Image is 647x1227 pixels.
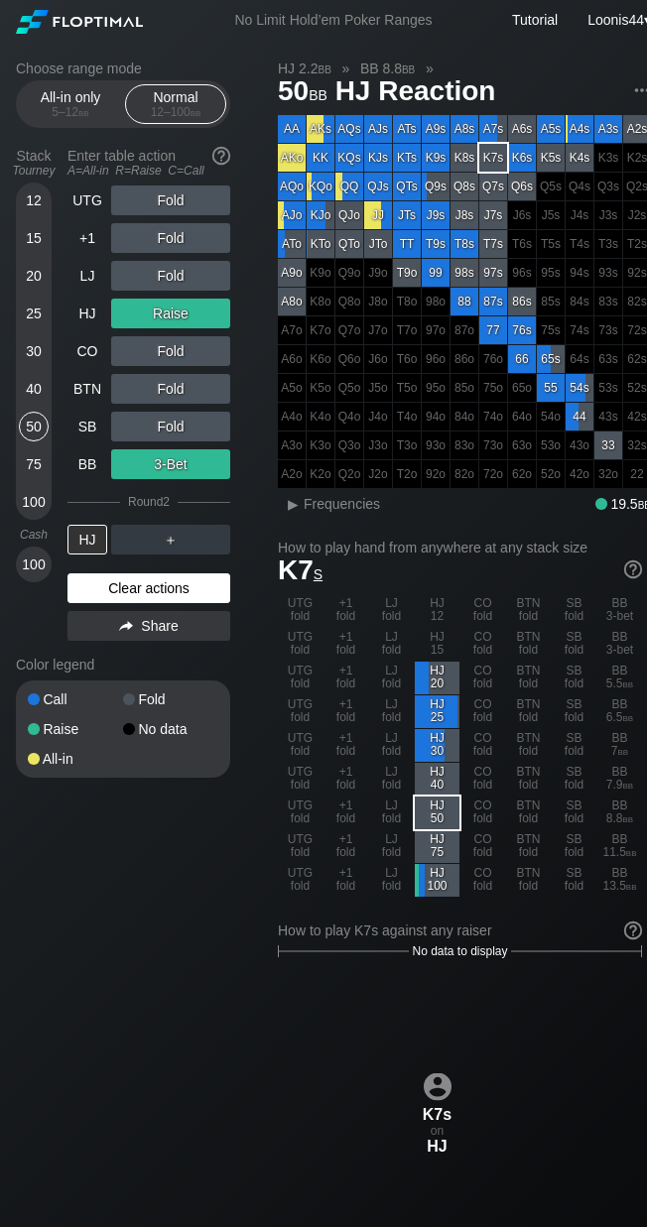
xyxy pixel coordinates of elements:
div: 100% fold in prior round [594,374,622,402]
div: HJ 30 [415,729,459,762]
div: 100% fold in prior round [335,345,363,373]
span: bb [309,82,327,104]
div: SB [67,412,107,441]
div: ATo [278,230,306,258]
div: LJ fold [369,763,414,796]
div: 75 [19,449,49,479]
div: T7s [479,230,507,258]
div: JTo [364,230,392,258]
div: 97s [479,259,507,287]
div: QQ [335,173,363,200]
div: Raise [111,299,230,328]
div: LJ fold [369,797,414,829]
div: LJ fold [369,594,414,627]
div: 100% fold in prior round [594,403,622,430]
div: No Limit Hold’em Poker Ranges [204,12,461,33]
div: K8s [451,144,478,172]
div: Q9s [422,173,450,200]
div: QTs [393,173,421,200]
div: AQs [335,115,363,143]
div: 100% fold in prior round [307,288,334,315]
div: 100% fold in prior round [307,431,334,459]
div: 100% fold in prior round [364,316,392,344]
span: bb [623,778,634,792]
div: 76s [508,316,536,344]
div: 15 [19,223,49,253]
div: KQs [335,144,363,172]
div: 100% fold in prior round [278,403,306,430]
div: UTG fold [278,729,323,762]
div: CO fold [460,662,505,694]
div: 65s [537,345,565,373]
div: +1 fold [323,594,368,627]
div: CO fold [460,628,505,661]
div: Call [28,692,123,706]
div: 100% fold in prior round [422,460,450,488]
div: HJ [67,525,107,554]
div: 100 [19,487,49,517]
div: 100% fold in prior round [307,374,334,402]
div: BB 3-bet [597,594,642,627]
div: 100% fold in prior round [335,431,363,459]
div: UTG fold [278,594,323,627]
div: 100% fold in prior round [566,259,593,287]
div: 100% fold in prior round [594,345,622,373]
div: LJ fold [369,729,414,762]
div: 100% fold in prior round [335,460,363,488]
span: » [331,61,360,76]
div: 100% fold in prior round [278,374,306,402]
span: BB 8.8 [357,60,418,77]
a: Tutorial [512,12,558,28]
div: Tourney [8,164,60,178]
div: 12 – 100 [134,105,217,119]
div: 100% fold in prior round [422,345,450,373]
span: bb [402,61,415,76]
div: 100% fold in prior round [451,316,478,344]
span: bb [191,105,201,119]
div: 100% fold in prior round [307,460,334,488]
div: 100% fold in prior round [422,374,450,402]
div: 100% fold in prior round [508,230,536,258]
div: JTs [393,201,421,229]
div: SB fold [552,628,596,661]
div: 100% fold in prior round [566,345,593,373]
div: 100% fold in prior round [393,374,421,402]
div: No data [123,722,218,736]
div: 100% fold in prior round [364,374,392,402]
div: 25 [19,299,49,328]
div: BTN fold [506,729,551,762]
div: AA [278,115,306,143]
div: K5s [537,144,565,172]
img: icon-avatar.b40e07d9.svg [424,1072,452,1100]
div: Raise [28,722,123,736]
div: 100% fold in prior round [479,345,507,373]
div: 100% fold in prior round [278,431,306,459]
div: 100% fold in prior round [451,431,478,459]
div: AJs [364,115,392,143]
div: 100% fold in prior round [364,431,392,459]
div: Normal [130,85,221,123]
div: 100% fold in prior round [537,403,565,430]
div: ▸ [280,492,306,516]
div: 87s [479,288,507,315]
div: 100% fold in prior round [393,345,421,373]
div: 100% fold in prior round [566,431,593,459]
div: 100% fold in prior round [537,316,565,344]
div: Color legend [16,649,230,680]
div: HJ 25 [415,695,459,728]
div: 100% fold in prior round [566,460,593,488]
div: T8s [451,230,478,258]
h2: Choose range mode [16,61,230,76]
div: +1 fold [323,695,368,728]
div: 100% fold in prior round [479,374,507,402]
div: AQo [278,173,306,200]
div: 100% fold in prior round [422,288,450,315]
div: A3s [594,115,622,143]
div: K4s [566,144,593,172]
span: K7 [278,554,323,585]
div: 100% fold in prior round [508,201,536,229]
div: 100% fold in prior round [307,345,334,373]
div: 100% fold in prior round [393,403,421,430]
div: J7s [479,201,507,229]
div: 100% fold in prior round [594,144,622,172]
